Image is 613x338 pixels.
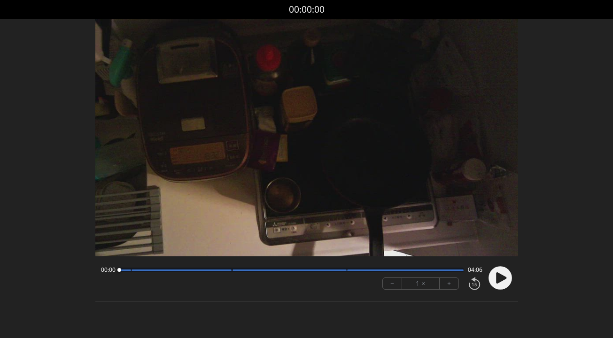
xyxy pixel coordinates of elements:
[383,278,402,289] button: −
[289,3,325,16] a: 00:00:00
[101,266,116,274] span: 00:00
[468,266,482,274] span: 04:06
[402,278,440,289] div: 1 ×
[440,278,458,289] button: +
